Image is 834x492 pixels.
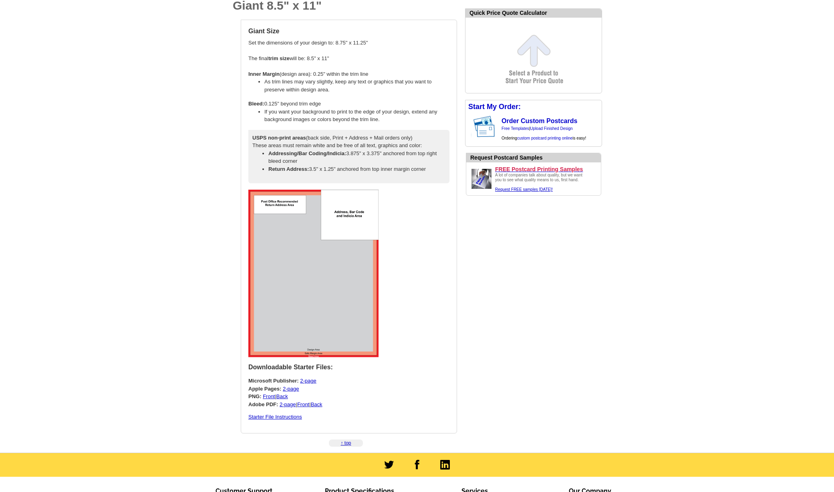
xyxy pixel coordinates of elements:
[297,401,309,407] a: Front
[248,393,262,399] strong: PNG:
[502,117,577,124] a: Order Custom Postcards
[268,150,346,156] strong: Addressing/Bar Coding/Indicia:
[517,136,572,140] a: custom postcard printing online
[502,126,586,140] span: | Ordering is easy!
[495,166,598,173] a: FREE Postcard Printing Samples
[280,401,296,407] a: 2-page
[470,154,601,162] div: Request Postcard Samples
[495,173,587,192] div: A lot of companies talk about quality, but we want you to see what quality means to us, first hand.
[248,364,333,371] strong: Downloadable Starter Files:
[268,165,445,173] li: 3.5" x 1.25" anchored from top inner margin corner
[248,378,299,384] strong: Microsoft Publisher:
[264,78,449,93] li: As trim lines may vary slightly, keep any text or graphics that you want to preserve within desig...
[469,167,494,191] img: Upload a design ready to be printed
[268,166,309,172] strong: Return Address:
[502,126,529,131] a: Free Templates
[674,306,834,492] iframe: LiveChat chat widget
[248,386,281,392] strong: Apple Pages:
[268,55,290,61] strong: trim size
[252,135,306,141] strong: USPS non-print areas
[248,130,449,184] div: (back side, Print + Address + Mail orders only) These areas must remain white and be free of all ...
[465,9,602,18] div: Quick Price Quote Calculator
[530,126,572,131] a: Upload Finished Design
[264,108,449,124] li: If you want your background to print to the edge of your design, extend any background images or ...
[248,27,449,35] h4: Giant Size
[248,101,264,107] strong: Bleed:
[465,113,472,140] img: background image for postcard
[268,150,445,165] li: 3.875" x 3.375" anchored from top right bleed corner
[340,440,351,446] a: ↑ top
[283,386,299,392] a: 2-page
[465,100,602,113] div: Start My Order:
[276,393,288,399] a: Back
[248,27,450,184] td: Set the dimensions of your design to: 8.75" x 11.25" The final will be: 8.5" x 11" (design area):...
[311,401,322,407] a: Back
[263,393,275,399] a: Front
[495,187,553,192] a: Request FREE samples [DATE]!
[248,377,449,408] p: | | |
[472,113,500,140] img: post card showing stamp and address area
[248,71,280,77] strong: Inner Margin
[300,378,316,384] a: 2-page
[248,401,278,407] strong: Adobe PDF:
[248,190,379,358] img: giant postcard starter files
[248,414,302,420] a: Starter File Instructions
